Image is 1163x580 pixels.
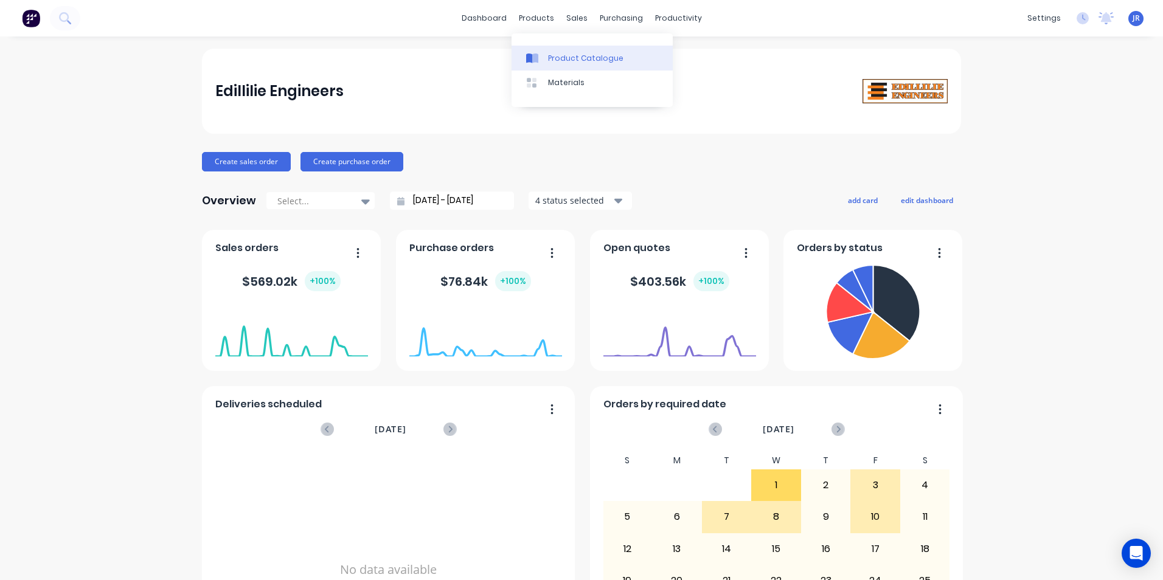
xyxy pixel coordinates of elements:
span: Purchase orders [409,241,494,255]
a: Product Catalogue [512,46,673,70]
div: 14 [703,534,751,564]
div: $ 76.84k [440,271,531,291]
div: + 100 % [693,271,729,291]
span: Open quotes [603,241,670,255]
button: edit dashboard [893,192,961,208]
div: products [513,9,560,27]
div: 6 [653,502,701,532]
span: Sales orders [215,241,279,255]
div: F [850,452,900,469]
img: Edillilie Engineers [863,79,948,104]
div: + 100 % [305,271,341,291]
div: $ 403.56k [630,271,729,291]
div: M [652,452,702,469]
div: 10 [851,502,900,532]
div: 17 [851,534,900,564]
div: Product Catalogue [548,53,623,64]
div: Edillilie Engineers [215,79,344,103]
div: 8 [752,502,800,532]
span: JR [1133,13,1140,24]
img: Factory [22,9,40,27]
div: Materials [548,77,585,88]
span: [DATE] [763,423,794,436]
span: Orders by status [797,241,883,255]
button: Create sales order [202,152,291,171]
span: Orders by required date [603,397,726,412]
div: 3 [851,470,900,500]
button: Create purchase order [300,152,403,171]
div: sales [560,9,594,27]
button: add card [840,192,886,208]
div: 4 status selected [535,194,612,207]
div: 4 [901,470,949,500]
div: Open Intercom Messenger [1122,539,1151,568]
div: Overview [202,188,256,213]
div: $ 569.02k [242,271,341,291]
div: W [751,452,801,469]
div: 2 [802,470,850,500]
div: 11 [901,502,949,532]
a: Materials [512,71,673,95]
div: T [801,452,851,469]
div: 7 [703,502,751,532]
div: 15 [752,534,800,564]
div: 18 [901,534,949,564]
div: S [900,452,950,469]
div: 13 [653,534,701,564]
a: dashboard [456,9,513,27]
div: purchasing [594,9,649,27]
div: 5 [603,502,652,532]
div: productivity [649,9,708,27]
div: 9 [802,502,850,532]
div: + 100 % [495,271,531,291]
div: settings [1021,9,1067,27]
div: 16 [802,534,850,564]
div: 1 [752,470,800,500]
button: 4 status selected [529,192,632,210]
span: [DATE] [375,423,406,436]
div: S [603,452,653,469]
div: 12 [603,534,652,564]
div: T [702,452,752,469]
